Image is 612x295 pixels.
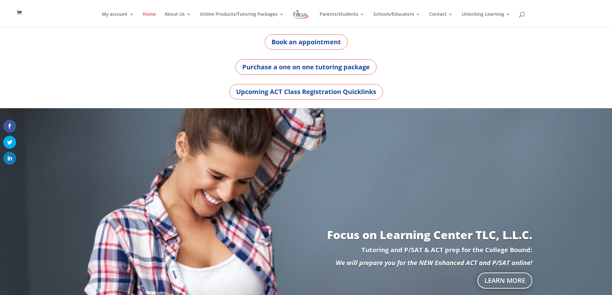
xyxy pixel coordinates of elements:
a: Focus on Learning Center TLC, L.L.C. [327,227,532,242]
a: Schools/Educators [373,12,421,27]
img: Focus on Learning [293,9,309,20]
a: Online Products/Tutoring Packages [200,12,284,27]
a: My account [102,12,134,27]
p: Tutoring and P/SAT & ACT prep for the College Bound: [80,247,532,260]
a: Book an appointment [265,34,348,50]
a: Unlocking Learning [462,12,510,27]
a: Home [143,12,156,27]
a: Upcoming ACT Class Registration Quicklinks [229,84,383,100]
a: Learn More [477,273,532,289]
a: Purchase a one on one tutoring package [235,59,377,75]
em: We will prepare you for the NEW Enhanced ACT and P/SAT online! [336,258,532,267]
a: About Us [164,12,191,27]
a: Contact [429,12,453,27]
a: Parents/Students [320,12,365,27]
